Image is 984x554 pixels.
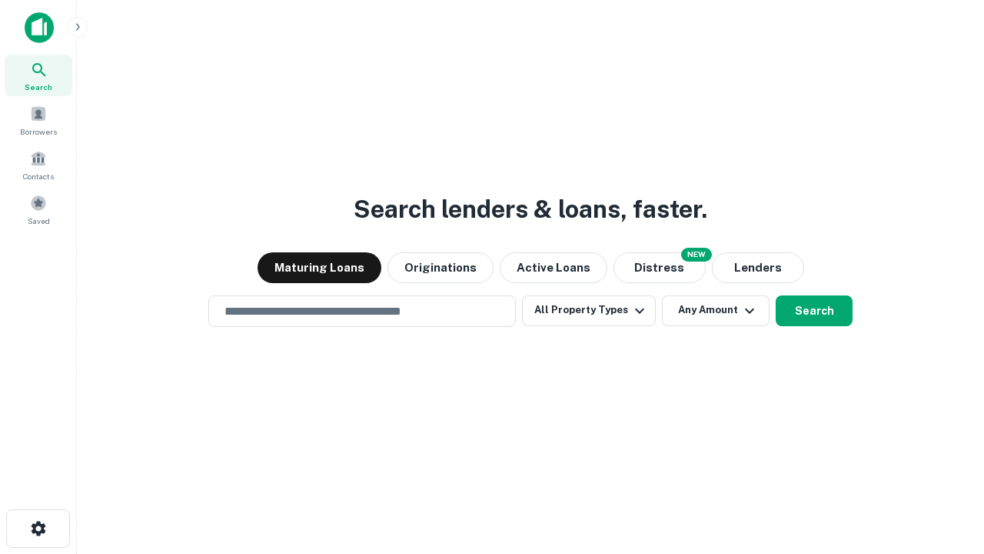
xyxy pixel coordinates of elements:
button: Search distressed loans with lien and other non-mortgage details. [613,252,706,283]
span: Saved [28,215,50,227]
iframe: Chat Widget [907,431,984,505]
button: Maturing Loans [258,252,381,283]
span: Borrowers [20,125,57,138]
button: Originations [387,252,494,283]
button: Lenders [712,252,804,283]
a: Saved [5,189,72,230]
a: Contacts [5,144,72,185]
h3: Search lenders & loans, faster. [354,191,707,228]
a: Borrowers [5,99,72,141]
button: Search [776,295,853,326]
span: Search [25,81,52,93]
span: Contacts [23,170,54,182]
div: NEW [681,248,712,262]
button: All Property Types [522,295,656,326]
a: Search [5,55,72,96]
img: capitalize-icon.png [25,12,54,43]
button: Active Loans [500,252,607,283]
button: Any Amount [662,295,770,326]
